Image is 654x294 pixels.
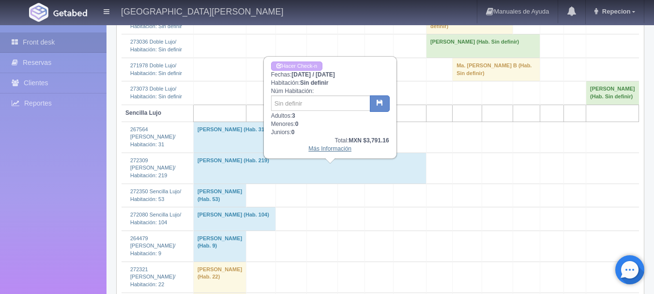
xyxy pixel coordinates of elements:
[586,81,639,105] td: [PERSON_NAME] (Hab. Sin definir)
[349,137,389,144] b: MXN $3,791.16
[271,62,322,71] a: Hacer Check-in
[130,266,176,287] a: 272321 [PERSON_NAME]/Habitación: 22
[130,157,176,178] a: 272309 [PERSON_NAME]/Habitación: 219
[130,126,176,147] a: 267564 [PERSON_NAME]/Habitación: 31
[271,137,389,145] div: Total:
[193,153,426,184] td: [PERSON_NAME] (Hab. 219)
[193,122,307,153] td: [PERSON_NAME] (Hab. 31)
[600,8,631,15] span: Repecion
[130,39,182,52] a: 273036 Doble Lujo/Habitación: Sin definir
[130,212,181,225] a: 272080 Sencilla Lujo/Habitación: 104
[264,57,396,157] div: Fechas: Habitación: Núm Habitación: Adultos: Menores: Juniors:
[300,79,329,86] b: Sin definir
[130,15,182,29] a: 272499 Doble Lujo/Habitación: Sin definir
[53,9,87,16] img: Getabed
[130,235,176,256] a: 264479 [PERSON_NAME]/Habitación: 9
[308,145,351,152] a: Más Información
[292,112,295,119] b: 3
[291,129,295,136] b: 0
[426,34,540,58] td: [PERSON_NAME] (Hab. Sin definir)
[291,71,335,78] b: [DATE] / [DATE]
[130,62,182,76] a: 271978 Doble Lujo/Habitación: Sin definir
[125,109,161,116] b: Sencilla Lujo
[130,188,181,202] a: 272350 Sencilla Lujo/Habitación: 53
[453,58,540,81] td: Ma. [PERSON_NAME] B (Hab. Sin definir)
[29,3,48,22] img: Getabed
[295,121,299,127] b: 0
[130,86,182,99] a: 273073 Doble Lujo/Habitación: Sin definir
[271,95,370,111] input: Sin definir
[121,5,283,17] h4: [GEOGRAPHIC_DATA][PERSON_NAME]
[193,262,246,293] td: [PERSON_NAME] (Hab. 22)
[193,207,275,231] td: [PERSON_NAME] (Hab. 104)
[193,184,246,207] td: [PERSON_NAME] (Hab. 53)
[193,231,246,262] td: [PERSON_NAME] (Hab. 9)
